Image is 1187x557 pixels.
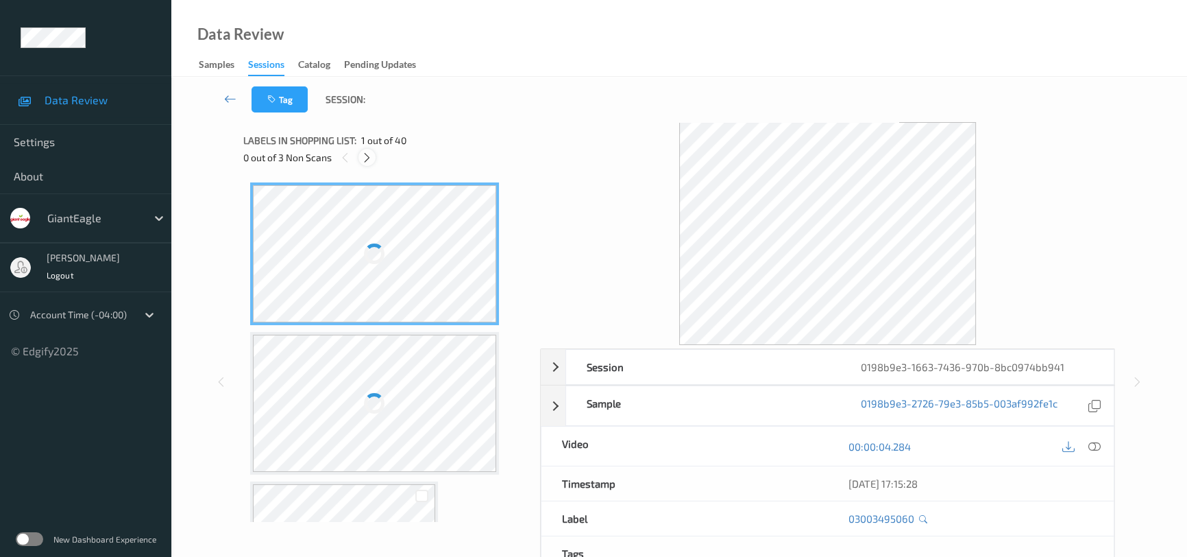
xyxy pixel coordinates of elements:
[848,440,911,453] a: 00:00:04.284
[326,93,365,106] span: Session:
[197,27,284,41] div: Data Review
[848,477,1094,490] div: [DATE] 17:15:28
[243,134,356,147] span: Labels in shopping list:
[248,58,284,76] div: Sessions
[541,386,1114,426] div: Sample0198b9e3-2726-79e3-85b5-003af992fe1c
[566,350,840,384] div: Session
[298,56,344,75] a: Catalog
[298,58,330,75] div: Catalog
[199,56,248,75] a: Samples
[861,396,1057,415] a: 0198b9e3-2726-79e3-85b5-003af992fe1c
[344,56,430,75] a: Pending Updates
[541,466,828,501] div: Timestamp
[252,86,308,112] button: Tag
[199,58,234,75] div: Samples
[848,512,914,525] a: 03003495060
[840,350,1114,384] div: 0198b9e3-1663-7436-970b-8bc0974bb941
[248,56,298,76] a: Sessions
[566,386,840,425] div: Sample
[541,501,828,536] div: Label
[541,349,1114,385] div: Session0198b9e3-1663-7436-970b-8bc0974bb941
[243,149,531,166] div: 0 out of 3 Non Scans
[361,134,406,147] span: 1 out of 40
[541,427,828,466] div: Video
[344,58,416,75] div: Pending Updates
